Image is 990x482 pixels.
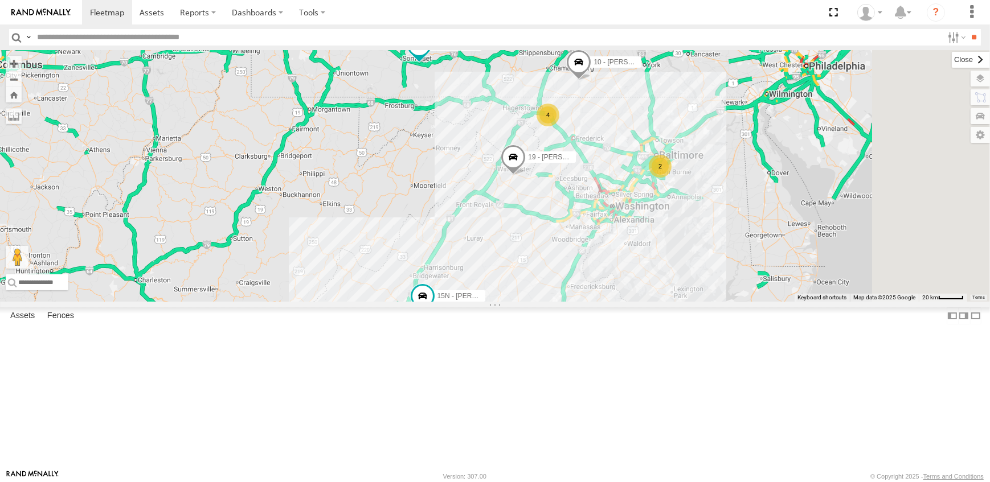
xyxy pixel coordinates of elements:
div: Barbara McNamee [853,4,886,21]
button: Map Scale: 20 km per 41 pixels [919,294,967,302]
label: Search Filter Options [943,29,968,46]
a: Visit our Website [6,471,59,482]
div: 2 [649,155,672,178]
img: rand-logo.svg [11,9,71,17]
div: © Copyright 2025 - [870,473,984,480]
label: Fences [42,308,80,324]
span: 20 km [922,294,938,300]
a: Terms and Conditions [923,473,984,480]
button: Zoom out [6,71,22,87]
label: Hide Summary Table [970,307,981,324]
button: Drag Pegman onto the map to open Street View [6,246,28,269]
label: Measure [6,108,22,124]
label: Dock Summary Table to the Right [958,307,969,324]
div: 4 [537,104,559,126]
button: Zoom in [6,56,22,71]
button: Keyboard shortcuts [797,294,846,302]
i: ? [927,3,945,22]
label: Dock Summary Table to the Left [947,307,958,324]
label: Search Query [24,29,33,46]
span: Map data ©2025 Google [853,294,915,300]
span: 19 - [PERSON_NAME] [528,153,598,161]
label: Map Settings [971,127,990,143]
button: Zoom Home [6,87,22,102]
a: Terms (opens in new tab) [973,295,985,300]
span: 10 - [PERSON_NAME] [594,58,664,66]
div: Version: 307.00 [443,473,486,480]
label: Assets [5,308,40,324]
span: 15N - [PERSON_NAME] [437,292,512,300]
